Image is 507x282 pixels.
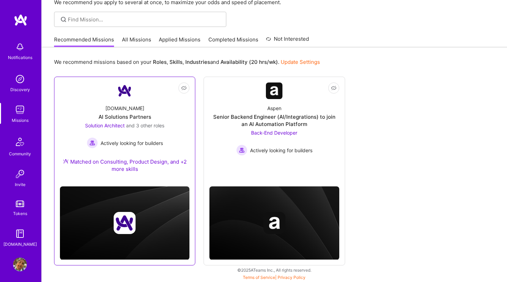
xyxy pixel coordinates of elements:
img: logo [14,14,28,26]
img: Actively looking for builders [236,145,247,156]
img: bell [13,40,27,54]
a: User Avatar [11,257,29,271]
span: Actively looking for builders [250,147,312,154]
i: icon SearchGrey [60,16,68,23]
img: Invite [13,167,27,181]
div: © 2025 ATeams Inc., All rights reserved. [41,261,507,279]
a: Company LogoAspenSenior Backend Engineer (AI/Integrations) to join an AI Automation PlatformBack-... [209,82,339,168]
b: Industries [185,59,210,65]
img: Community [12,134,28,150]
div: Matched on Consulting, Product Design, and +2 more skills [60,158,189,173]
a: Privacy Policy [278,275,306,280]
div: Aspen [267,105,281,112]
p: We recommend missions based on your , , and . [54,58,320,66]
img: Company logo [114,212,136,234]
img: Company logo [263,212,285,234]
span: Back-End Developer [251,130,297,136]
div: Senior Backend Engineer (AI/Integrations) to join an AI Automation Platform [209,113,339,128]
div: Community [9,150,31,157]
a: All Missions [122,36,151,47]
img: Company Logo [266,82,282,99]
span: Actively looking for builders [101,139,163,147]
img: Actively looking for builders [87,137,98,148]
img: guide book [13,227,27,241]
a: Terms of Service [243,275,275,280]
span: | [243,275,306,280]
div: Invite [15,181,25,188]
b: Availability (20 hrs/wk) [220,59,278,65]
a: Update Settings [281,59,320,65]
img: User Avatar [13,257,27,271]
div: Discovery [10,86,30,93]
div: Notifications [8,54,32,61]
a: Not Interested [266,35,309,47]
a: Recommended Missions [54,36,114,47]
a: Company Logo[DOMAIN_NAME]AI Solutions PartnersSolution Architect and 3 other rolesActively lookin... [60,82,189,181]
img: discovery [13,72,27,86]
a: Completed Missions [208,36,258,47]
span: and 3 other roles [126,123,164,128]
img: cover [209,186,339,260]
div: [DOMAIN_NAME] [105,105,144,112]
span: Solution Architect [85,123,125,128]
b: Skills [169,59,183,65]
img: Ateam Purple Icon [63,158,69,164]
input: Find Mission... [68,16,221,23]
img: Company Logo [116,82,133,99]
div: Tokens [13,210,27,217]
img: teamwork [13,103,27,117]
img: cover [60,186,189,260]
img: tokens [16,201,24,207]
div: [DOMAIN_NAME] [3,241,37,248]
div: AI Solutions Partners [99,113,151,120]
i: icon EyeClosed [331,85,337,91]
a: Applied Missions [159,36,200,47]
b: Roles [153,59,167,65]
i: icon EyeClosed [181,85,187,91]
div: Missions [12,117,29,124]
